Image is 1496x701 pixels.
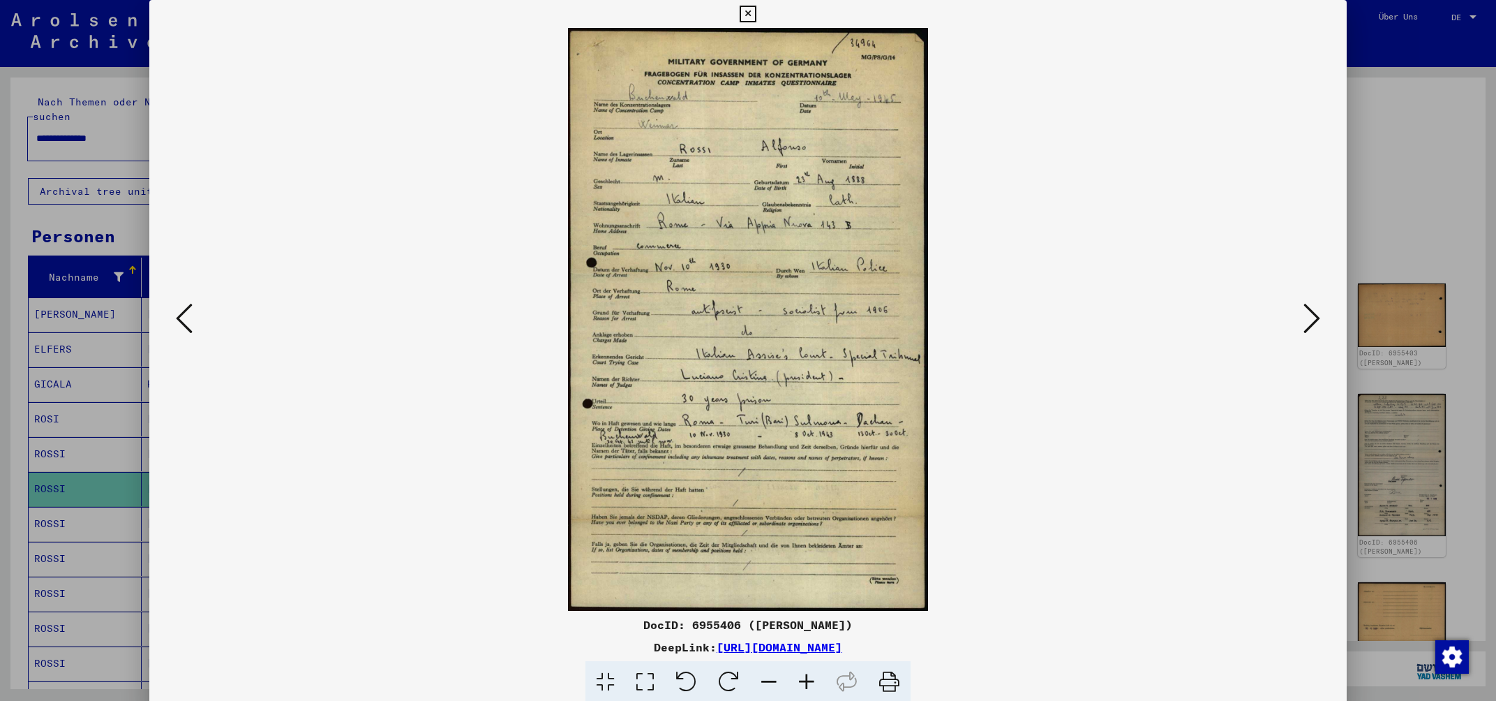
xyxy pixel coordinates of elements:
img: Zustimmung ändern [1435,640,1469,674]
div: Zustimmung ändern [1435,640,1468,673]
img: 001.jpg [197,28,1299,611]
div: DeepLink: [149,639,1346,656]
div: DocID: 6955406 ([PERSON_NAME]) [149,617,1346,633]
a: [URL][DOMAIN_NAME] [717,640,842,654]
